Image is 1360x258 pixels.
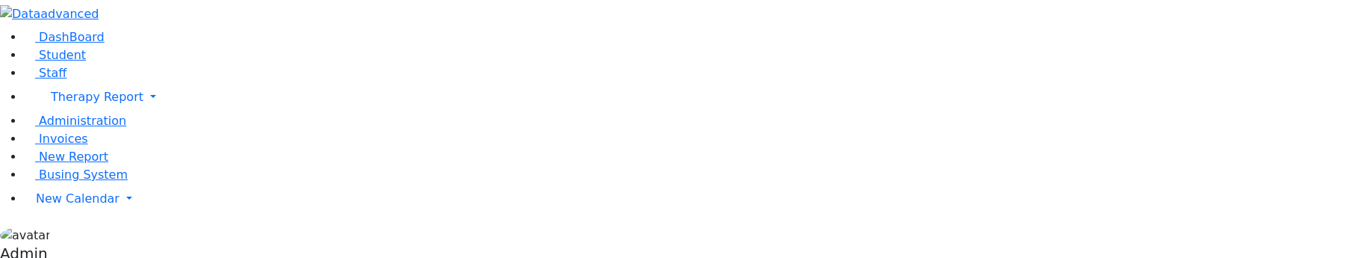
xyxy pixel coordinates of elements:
a: Student [24,48,86,62]
a: DashBoard [24,30,105,44]
span: New Calendar [36,191,119,206]
span: Student [39,48,86,62]
a: New Calendar [24,184,1360,214]
a: New Report [24,150,108,164]
a: Therapy Report [24,82,1360,112]
a: Staff [24,66,66,80]
a: Busing System [24,168,128,182]
span: Administration [39,114,126,128]
span: Staff [39,66,66,80]
span: Busing System [39,168,128,182]
a: Administration [24,114,126,128]
span: DashBoard [39,30,105,44]
span: New Report [39,150,108,164]
span: Therapy Report [51,90,143,104]
a: Invoices [24,132,88,146]
span: Invoices [39,132,88,146]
